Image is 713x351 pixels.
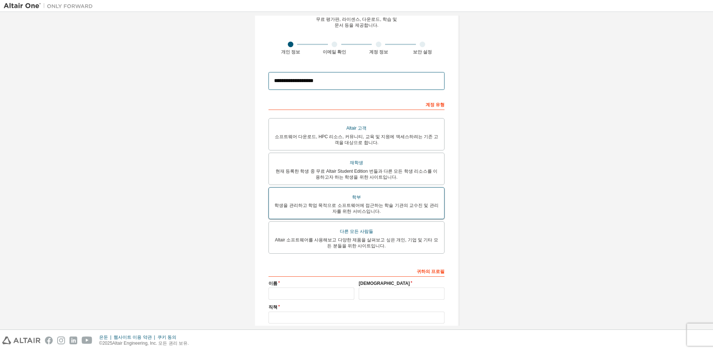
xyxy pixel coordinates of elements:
[268,281,277,286] font: 이름
[274,203,438,214] font: 학생을 관리하고 학업 목적으로 소프트웨어에 접근하는 학술 기관의 교수진 및 관리자를 위한 서비스입니다.
[69,337,77,344] img: linkedin.svg
[369,49,388,55] font: 계정 정보
[335,23,378,28] font: 문서 등을 제공합니다.
[4,2,97,10] img: 알타이르 원
[99,341,102,346] font: ©
[45,337,53,344] img: facebook.svg
[276,169,438,180] font: 현재 등록한 학생 중 무료 Altair Student Edition 번들과 다른 모든 학생 리소스를 이용하고자 하는 학생을 위한 사이트입니다.
[112,341,189,346] font: Altair Engineering, Inc. 모든 권리 보유.
[102,341,113,346] font: 2025
[275,237,438,248] font: Altair 소프트웨어를 사용해보고 다양한 제품을 살펴보고 싶은 개인, 기업 및 기타 모든 분들을 위한 사이트입니다.
[346,126,367,131] font: Altair 고객
[352,195,361,200] font: 학부
[2,337,40,344] img: altair_logo.svg
[157,335,176,340] font: 쿠키 동의
[316,17,397,22] font: 무료 평가판, 라이센스, 다운로드, 학습 및
[114,335,152,340] font: 웹사이트 이용 약관
[426,102,445,107] font: 계정 유형
[413,49,432,55] font: 보안 설정
[99,335,108,340] font: 은둔
[82,337,92,344] img: youtube.svg
[268,305,277,310] font: 직책
[359,281,410,286] font: [DEMOGRAPHIC_DATA]
[323,49,346,55] font: 이메일 확인
[340,229,374,234] font: 다른 모든 사람들
[275,134,439,145] font: 소프트웨어 다운로드, HPC 리소스, 커뮤니티, 교육 및 지원에 액세스하려는 기존 고객을 대상으로 합니다.
[417,269,445,274] font: 귀하의 프로필
[281,49,300,55] font: 개인 정보
[57,337,65,344] img: instagram.svg
[350,160,363,165] font: 재학생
